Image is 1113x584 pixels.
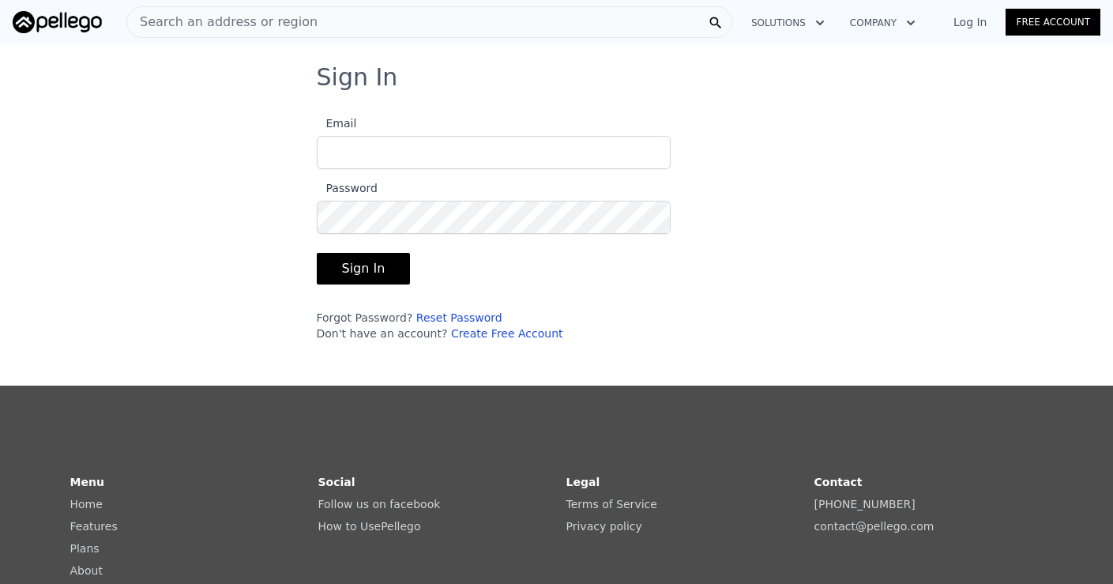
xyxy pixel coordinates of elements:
[934,14,1006,30] a: Log In
[1006,9,1100,36] a: Free Account
[317,201,671,234] input: Password
[317,310,671,341] div: Forgot Password? Don't have an account?
[70,476,104,488] strong: Menu
[317,182,378,194] span: Password
[814,498,916,511] a: [PHONE_NUMBER]
[566,498,657,511] a: Terms of Service
[317,63,797,92] h3: Sign In
[837,9,928,37] button: Company
[566,520,642,533] a: Privacy policy
[416,311,502,324] a: Reset Password
[70,520,118,533] a: Features
[318,476,355,488] strong: Social
[70,498,103,511] a: Home
[70,564,103,577] a: About
[70,542,100,555] a: Plans
[318,498,441,511] a: Follow us on facebook
[127,13,318,32] span: Search an address or region
[317,117,357,130] span: Email
[814,476,863,488] strong: Contact
[739,9,837,37] button: Solutions
[317,253,411,284] button: Sign In
[13,11,102,33] img: Pellego
[566,476,600,488] strong: Legal
[451,327,563,340] a: Create Free Account
[814,520,934,533] a: contact@pellego.com
[317,136,671,169] input: Email
[318,520,421,533] a: How to UsePellego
